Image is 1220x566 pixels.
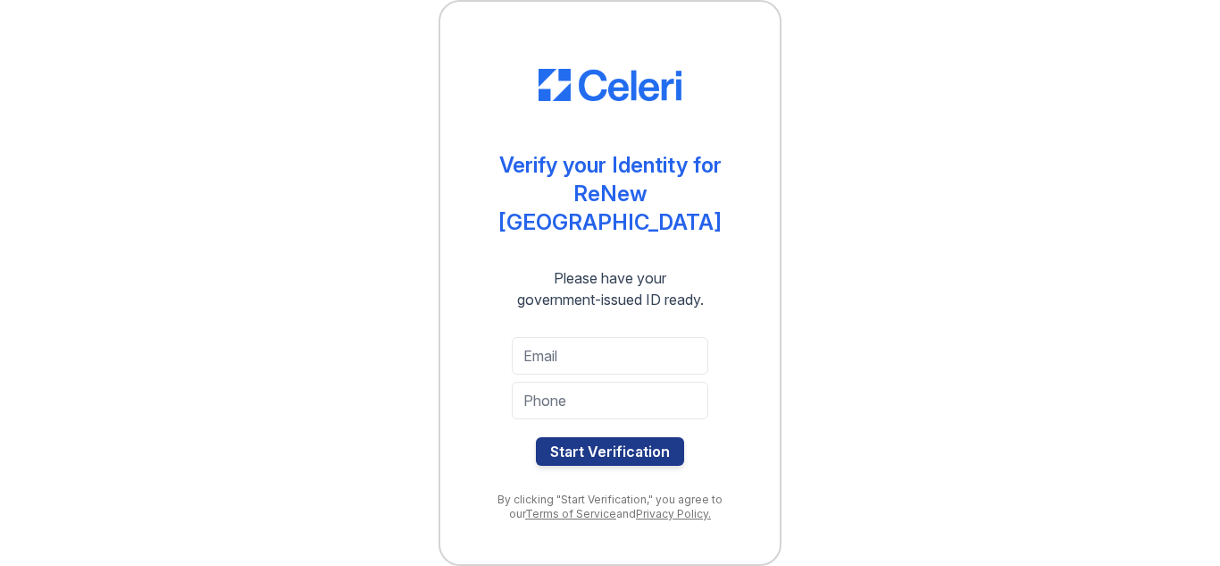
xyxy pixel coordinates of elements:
[476,493,744,521] div: By clicking "Start Verification," you agree to our and
[539,69,681,101] img: CE_Logo_Blue-a8612792a0a2168367f1c8372b55b34899dd931a85d93a1a3d3e32e68fde9ad4.png
[485,267,736,310] div: Please have your government-issued ID ready.
[536,437,684,466] button: Start Verification
[512,337,708,375] input: Email
[636,507,711,520] a: Privacy Policy.
[1145,494,1202,548] iframe: chat widget
[476,151,744,237] div: Verify your Identity for ReNew [GEOGRAPHIC_DATA]
[512,382,708,419] input: Phone
[525,507,616,520] a: Terms of Service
